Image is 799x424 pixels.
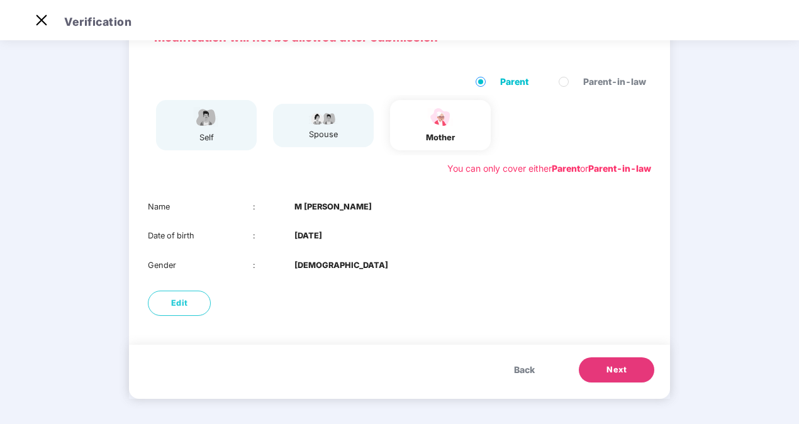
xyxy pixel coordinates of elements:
div: mother [425,131,456,144]
button: Edit [148,291,211,316]
span: Next [606,364,627,376]
div: Name [148,201,253,213]
div: Gender [148,259,253,272]
b: [DEMOGRAPHIC_DATA] [294,259,388,272]
div: self [191,131,222,144]
div: spouse [308,128,339,141]
b: M [PERSON_NAME] [294,201,372,213]
img: svg+xml;base64,PHN2ZyBpZD0iRW1wbG95ZWVfbWFsZSIgeG1sbnM9Imh0dHA6Ly93d3cudzMub3JnLzIwMDAvc3ZnIiB3aW... [191,106,222,128]
button: Next [579,357,654,382]
img: svg+xml;base64,PHN2ZyB4bWxucz0iaHR0cDovL3d3dy53My5vcmcvMjAwMC9zdmciIHdpZHRoPSI1NCIgaGVpZ2h0PSIzOC... [425,106,456,128]
button: Back [501,357,547,382]
img: svg+xml;base64,PHN2ZyB4bWxucz0iaHR0cDovL3d3dy53My5vcmcvMjAwMC9zdmciIHdpZHRoPSI5Ny44OTciIGhlaWdodD... [308,110,339,125]
div: : [253,201,295,213]
b: [DATE] [294,230,322,242]
span: Parent-in-law [578,75,651,89]
div: You can only cover either or [447,162,651,176]
div: Date of birth [148,230,253,242]
span: Back [514,363,535,377]
b: Parent [552,163,580,174]
span: Edit [171,297,188,310]
div: : [253,259,295,272]
span: Parent [495,75,534,89]
div: : [253,230,295,242]
b: Parent-in-law [588,163,651,174]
